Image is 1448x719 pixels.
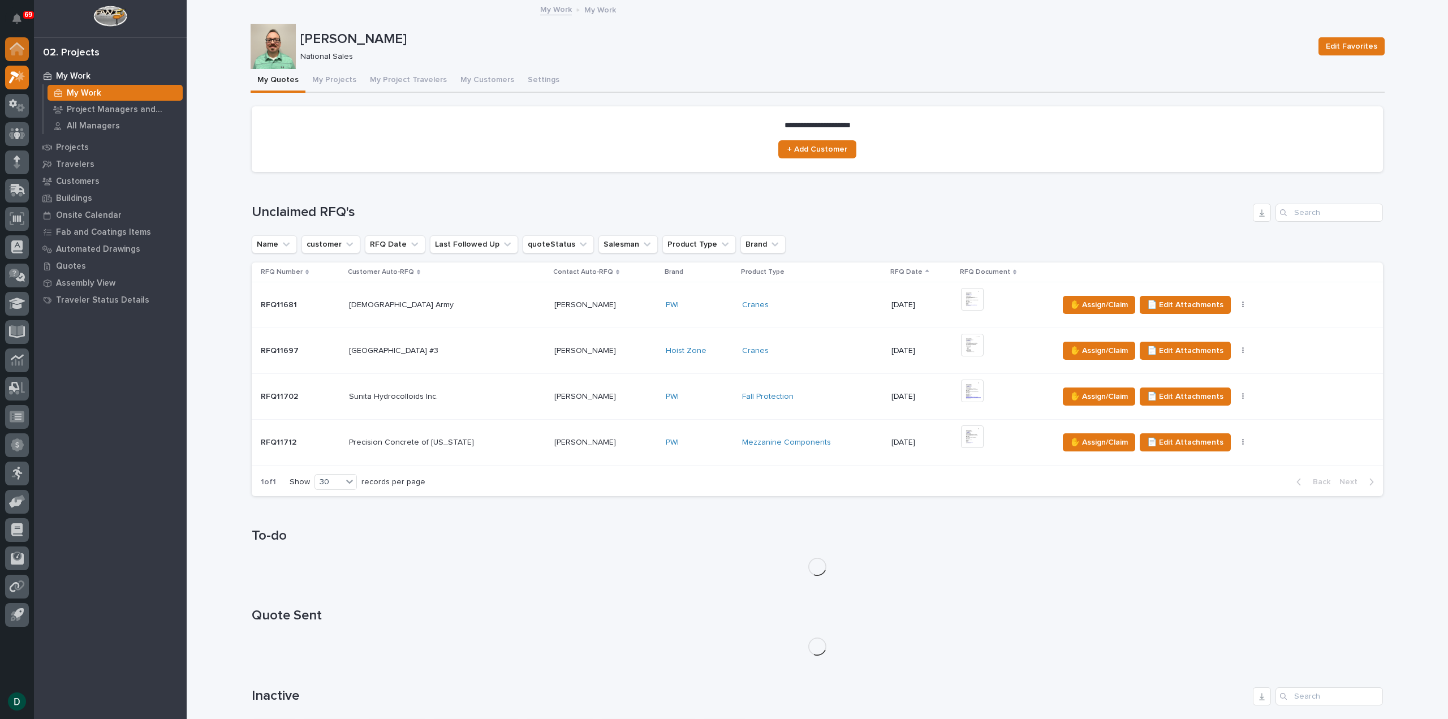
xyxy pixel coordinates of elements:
[56,261,86,272] p: Quotes
[742,346,769,356] a: Cranes
[44,118,187,134] a: All Managers
[252,204,1248,221] h1: Unclaimed RFQ's
[665,266,683,278] p: Brand
[251,69,305,93] button: My Quotes
[252,608,1383,624] h1: Quote Sent
[5,7,29,31] button: Notifications
[960,266,1010,278] p: RFQ Document
[56,227,151,238] p: Fab and Coatings Items
[252,282,1383,328] tr: RFQ11681RFQ11681 [DEMOGRAPHIC_DATA] Army[DEMOGRAPHIC_DATA] Army [PERSON_NAME][PERSON_NAME] PWI Cr...
[44,85,187,101] a: My Work
[1318,37,1385,55] button: Edit Favorites
[742,438,831,447] a: Mezzanine Components
[430,235,518,253] button: Last Followed Up
[349,436,476,447] p: Precision Concrete of [US_STATE]
[252,328,1383,374] tr: RFQ11697RFQ11697 [GEOGRAPHIC_DATA] #3[GEOGRAPHIC_DATA] #3 [PERSON_NAME][PERSON_NAME] Hoist Zone C...
[662,235,736,253] button: Product Type
[1147,298,1223,312] span: 📄 Edit Attachments
[349,344,441,356] p: [GEOGRAPHIC_DATA] #3
[1275,687,1383,705] input: Search
[1070,344,1128,358] span: ✋ Assign/Claim
[349,298,456,310] p: [DEMOGRAPHIC_DATA] Army
[584,3,616,15] p: My Work
[361,477,425,487] p: records per page
[290,477,310,487] p: Show
[5,690,29,713] button: users-avatar
[14,14,29,32] div: Notifications69
[1140,296,1231,314] button: 📄 Edit Attachments
[553,266,613,278] p: Contact Auto-RFQ
[261,298,299,310] p: RFQ11681
[34,67,187,84] a: My Work
[1287,477,1335,487] button: Back
[891,346,952,356] p: [DATE]
[1147,436,1223,449] span: 📄 Edit Attachments
[305,69,363,93] button: My Projects
[300,31,1309,48] p: [PERSON_NAME]
[742,392,794,402] a: Fall Protection
[1063,433,1135,451] button: ✋ Assign/Claim
[1339,477,1364,487] span: Next
[742,300,769,310] a: Cranes
[56,193,92,204] p: Buildings
[34,291,187,308] a: Traveler Status Details
[300,52,1305,62] p: National Sales
[666,438,679,447] a: PWI
[252,468,285,496] p: 1 of 1
[261,436,299,447] p: RFQ11712
[67,88,101,98] p: My Work
[34,223,187,240] a: Fab and Coatings Items
[34,240,187,257] a: Automated Drawings
[365,235,425,253] button: RFQ Date
[34,206,187,223] a: Onsite Calendar
[891,392,952,402] p: [DATE]
[34,257,187,274] a: Quotes
[741,266,785,278] p: Product Type
[56,210,122,221] p: Onsite Calendar
[554,298,618,310] p: [PERSON_NAME]
[1326,40,1377,53] span: Edit Favorites
[554,390,618,402] p: [PERSON_NAME]
[349,390,440,402] p: Sunita Hydrocolloids Inc.
[454,69,521,93] button: My Customers
[787,145,847,153] span: + Add Customer
[890,266,923,278] p: RFQ Date
[891,438,952,447] p: [DATE]
[261,266,303,278] p: RFQ Number
[252,528,1383,544] h1: To-do
[1306,477,1330,487] span: Back
[43,47,100,59] div: 02. Projects
[56,295,149,305] p: Traveler Status Details
[523,235,594,253] button: quoteStatus
[348,266,414,278] p: Customer Auto-RFQ
[1275,204,1383,222] input: Search
[34,274,187,291] a: Assembly View
[34,156,187,173] a: Travelers
[56,176,100,187] p: Customers
[261,390,300,402] p: RFQ11702
[1070,298,1128,312] span: ✋ Assign/Claim
[554,344,618,356] p: [PERSON_NAME]
[56,143,89,153] p: Projects
[34,139,187,156] a: Projects
[34,173,187,190] a: Customers
[1063,296,1135,314] button: ✋ Assign/Claim
[1140,388,1231,406] button: 📄 Edit Attachments
[25,11,32,19] p: 69
[67,105,178,115] p: Project Managers and Engineers
[56,278,115,289] p: Assembly View
[1070,390,1128,403] span: ✋ Assign/Claim
[1140,342,1231,360] button: 📄 Edit Attachments
[740,235,786,253] button: Brand
[261,344,301,356] p: RFQ11697
[252,688,1248,704] h1: Inactive
[666,300,679,310] a: PWI
[363,69,454,93] button: My Project Travelers
[666,346,706,356] a: Hoist Zone
[521,69,566,93] button: Settings
[315,476,342,488] div: 30
[666,392,679,402] a: PWI
[1070,436,1128,449] span: ✋ Assign/Claim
